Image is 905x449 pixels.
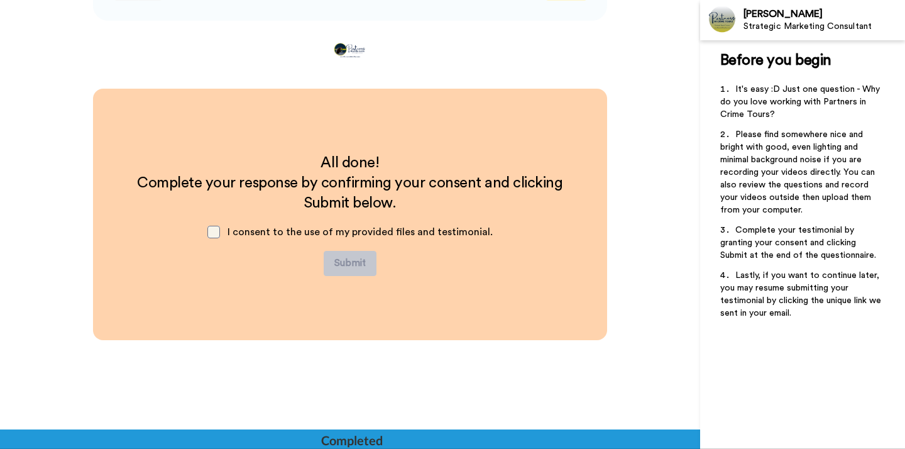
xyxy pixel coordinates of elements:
div: Strategic Marketing Consultant [743,21,904,32]
span: Please find somewhere nice and bright with good, even lighting and minimal background noise if yo... [720,130,877,214]
div: Completed [321,431,381,449]
span: All done! [321,155,379,170]
span: Complete your testimonial by granting your consent and clicking Submit at the end of the question... [720,226,876,260]
span: It's easy :D Just one question - Why do you love working with Partners in Crime Tours? [720,85,882,119]
div: [PERSON_NAME] [743,8,904,20]
span: Before you begin [720,53,831,68]
button: Submit [324,251,376,276]
span: I consent to the use of my provided files and testimonial. [228,227,493,237]
img: Profile Image [707,5,737,35]
span: Complete your response by confirming your consent and clicking Submit below. [137,175,566,211]
span: Lastly, if you want to continue later, you may resume submitting your testimonial by clicking the... [720,271,884,318]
